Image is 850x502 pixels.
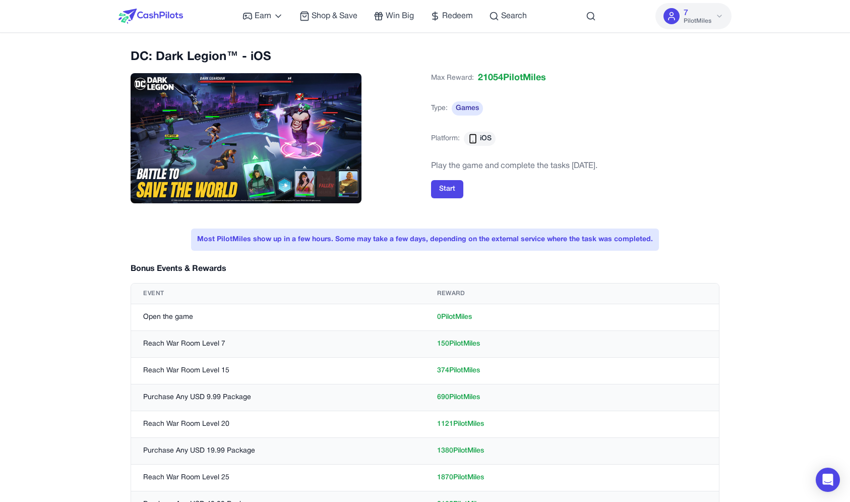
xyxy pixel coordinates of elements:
[431,103,448,114] span: Type:
[131,358,425,384] td: Reach War Room Level 15
[501,10,527,22] span: Search
[431,134,460,144] span: Platform:
[431,180,463,198] button: Start
[425,304,719,331] td: 0 PilotMiles
[131,263,226,275] h3: Bonus Events & Rewards
[425,384,719,411] td: 690 PilotMiles
[480,134,492,144] span: iOS
[425,411,719,438] td: 1121 PilotMiles
[431,160,597,172] p: Play the game and complete the tasks [DATE].
[374,10,414,22] a: Win Big
[131,331,425,358] td: Reach War Room Level 7
[684,7,688,19] span: 7
[655,3,732,29] button: 7PilotMiles
[131,384,425,411] td: Purchase Any USD 9.99 Package
[242,10,283,22] a: Earn
[131,411,425,438] td: Reach War Room Level 20
[425,358,719,384] td: 374 PilotMiles
[425,284,719,304] th: Reward
[131,438,425,465] td: Purchase Any USD 19.99 Package
[431,73,474,83] span: Max Reward:
[425,331,719,358] td: 150 PilotMiles
[452,101,483,116] span: Games
[489,10,527,22] a: Search
[255,10,271,22] span: Earn
[299,10,357,22] a: Shop & Save
[312,10,357,22] span: Shop & Save
[131,73,361,203] img: DC: Dark Legion™ - iOS
[131,304,425,331] td: Open the game
[425,438,719,465] td: 1380 PilotMiles
[131,284,425,304] th: Event
[442,10,473,22] span: Redeem
[131,465,425,491] td: Reach War Room Level 25
[191,229,659,251] div: Most PilotMiles show up in a few hours. Some may take a few days, depending on the external servi...
[131,49,419,65] h2: DC: Dark Legion™ - iOS
[425,465,719,491] td: 1870 PilotMiles
[478,71,546,85] span: 21054 PilotMiles
[430,10,473,22] a: Redeem
[816,468,840,492] div: Open Intercom Messenger
[684,17,711,25] span: PilotMiles
[386,10,414,22] span: Win Big
[118,9,183,24] img: CashPilots Logo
